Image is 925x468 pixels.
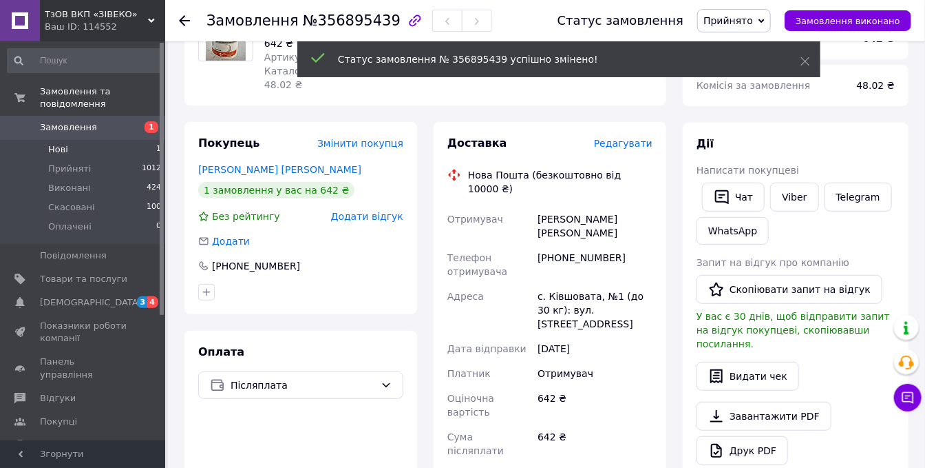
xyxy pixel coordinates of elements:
[317,138,403,149] span: Змінити покупця
[156,221,161,233] span: 0
[45,21,165,33] div: Ваш ID: 114552
[535,245,655,284] div: [PHONE_NUMBER]
[697,402,831,431] a: Завантажити PDF
[145,121,158,133] span: 1
[198,136,260,150] span: Покупець
[697,311,890,349] span: У вас є 30 днів, щоб відправити запит на відгук покупцеві, скопіювавши посилання.
[535,207,655,245] div: [PERSON_NAME] [PERSON_NAME]
[594,138,652,149] span: Редагувати
[697,217,769,245] a: WhatsApp
[40,416,77,428] span: Покупці
[147,201,161,214] span: 100
[331,211,403,222] span: Додати відгук
[703,15,753,26] span: Прийнято
[45,8,148,21] span: ТзОВ ВКП «ЗIВЕКО»
[142,163,161,175] span: 1012
[825,183,892,212] a: Telegram
[40,296,142,309] span: [DEMOGRAPHIC_DATA]
[264,65,348,90] span: Каталог ProSale: 48.02 ₴
[198,345,244,358] span: Оплата
[48,221,92,233] span: Оплачені
[894,384,922,411] button: Чат з покупцем
[40,85,165,110] span: Замовлення та повідомлення
[264,52,383,63] span: Артикул: 3004 90 00 00
[697,257,849,268] span: Запит на відгук про компанію
[702,183,765,212] button: Чат
[697,362,799,391] button: Видати чек
[231,378,375,393] span: Післяплата
[48,182,91,194] span: Виконані
[147,182,161,194] span: 424
[697,137,714,150] span: Дії
[796,16,900,26] span: Замовлення виконано
[40,392,76,405] span: Відгуки
[179,14,190,28] div: Повернутися назад
[770,183,818,212] a: Viber
[7,48,162,73] input: Пошук
[338,52,766,66] div: Статус замовлення № 356895439 успішно змінено!
[212,236,250,247] span: Додати
[857,80,895,91] span: 48.02 ₴
[447,343,527,354] span: Дата відправки
[697,80,811,91] span: Комісія за замовлення
[206,12,299,29] span: Замовлення
[40,121,97,134] span: Замовлення
[535,361,655,386] div: Отримувач
[303,12,401,29] span: №356895439
[447,368,491,379] span: Платник
[447,214,503,225] span: Отримувач
[697,275,882,304] button: Скопіювати запит на відгук
[785,10,911,31] button: Замовлення виконано
[198,182,354,199] div: 1 замовлення у вас на 642 ₴
[535,336,655,361] div: [DATE]
[48,201,95,214] span: Скасовані
[535,284,655,336] div: с. Ківшовата, №1 (до 30 кг): вул. [STREET_ADDRESS]
[40,273,127,285] span: Товари та послуги
[447,431,504,456] span: Сума післяплати
[137,296,148,308] span: 3
[465,168,656,196] div: Нова Пошта (безкоштовно від 10000 ₴)
[156,143,161,156] span: 1
[557,14,684,28] div: Статус замовлення
[535,386,655,425] div: 642 ₴
[212,211,280,222] span: Без рейтингу
[863,33,895,44] b: 642 ₴
[40,356,127,380] span: Панель управління
[40,439,114,451] span: Каталог ProSale
[40,320,127,345] span: Показники роботи компанії
[447,393,494,418] span: Оціночна вартість
[447,136,507,150] span: Доставка
[48,163,91,175] span: Прийняті
[147,296,158,308] span: 4
[40,250,107,262] span: Повідомлення
[697,436,788,465] a: Друк PDF
[48,143,68,156] span: Нові
[697,165,799,176] span: Написати покупцеві
[211,259,301,273] div: [PHONE_NUMBER]
[535,425,655,463] div: 642 ₴
[198,164,361,175] a: [PERSON_NAME] [PERSON_NAME]
[447,291,484,302] span: Адреса
[264,37,386,50] div: 642 ₴
[447,252,507,277] span: Телефон отримувача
